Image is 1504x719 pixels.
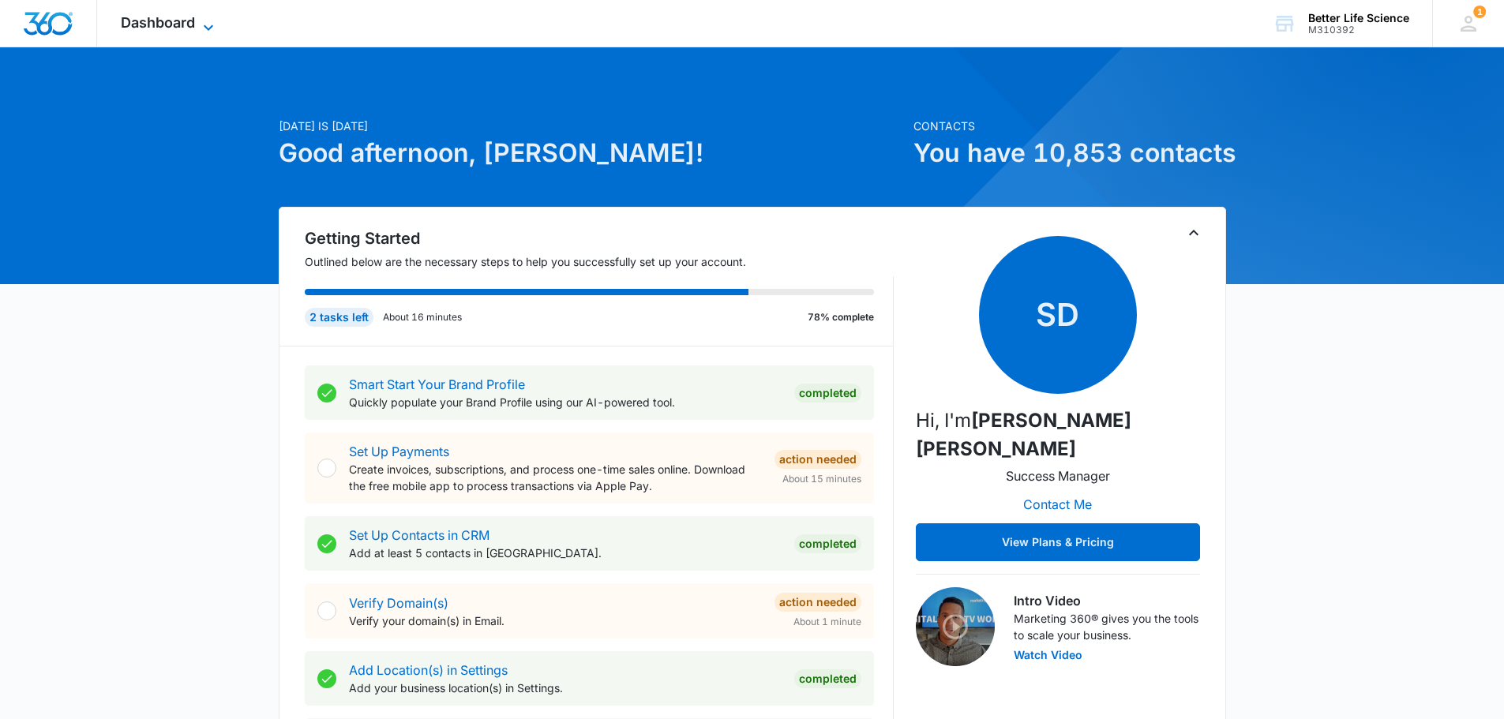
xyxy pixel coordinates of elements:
span: Dashboard [121,14,195,31]
p: Marketing 360® gives you the tools to scale your business. [1014,610,1200,643]
div: Action Needed [775,450,861,469]
div: Completed [794,669,861,688]
h3: Intro Video [1014,591,1200,610]
div: Completed [794,384,861,403]
p: Contacts [913,118,1226,134]
p: Hi, I'm [916,406,1200,463]
strong: [PERSON_NAME] [PERSON_NAME] [916,409,1131,460]
p: Success Manager [1006,466,1110,485]
h1: Good afternoon, [PERSON_NAME]! [279,134,904,172]
h1: You have 10,853 contacts [913,134,1226,172]
a: Verify Domain(s) [349,595,448,611]
a: Add Location(s) in Settings [349,662,508,678]
span: SD [979,236,1137,394]
div: notifications count [1473,6,1486,18]
a: Set Up Contacts in CRM [349,527,489,543]
p: 78% complete [808,310,874,324]
p: Outlined below are the necessary steps to help you successfully set up your account. [305,253,894,270]
p: Quickly populate your Brand Profile using our AI-powered tool. [349,394,782,410]
img: Intro Video [916,587,995,666]
span: About 15 minutes [782,472,861,486]
p: Add at least 5 contacts in [GEOGRAPHIC_DATA]. [349,545,782,561]
button: Toggle Collapse [1184,223,1203,242]
p: [DATE] is [DATE] [279,118,904,134]
button: Contact Me [1007,485,1108,523]
div: account name [1308,12,1409,24]
h2: Getting Started [305,227,894,250]
a: Smart Start Your Brand Profile [349,376,525,392]
p: Add your business location(s) in Settings. [349,680,782,696]
p: Verify your domain(s) in Email. [349,612,762,629]
div: 2 tasks left [305,308,373,327]
div: account id [1308,24,1409,36]
p: About 16 minutes [383,310,462,324]
div: Completed [794,534,861,553]
a: Set Up Payments [349,444,449,459]
span: About 1 minute [793,615,861,629]
span: 1 [1473,6,1486,18]
button: Watch Video [1014,650,1082,661]
p: Create invoices, subscriptions, and process one-time sales online. Download the free mobile app t... [349,461,762,494]
button: View Plans & Pricing [916,523,1200,561]
div: Action Needed [775,593,861,612]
